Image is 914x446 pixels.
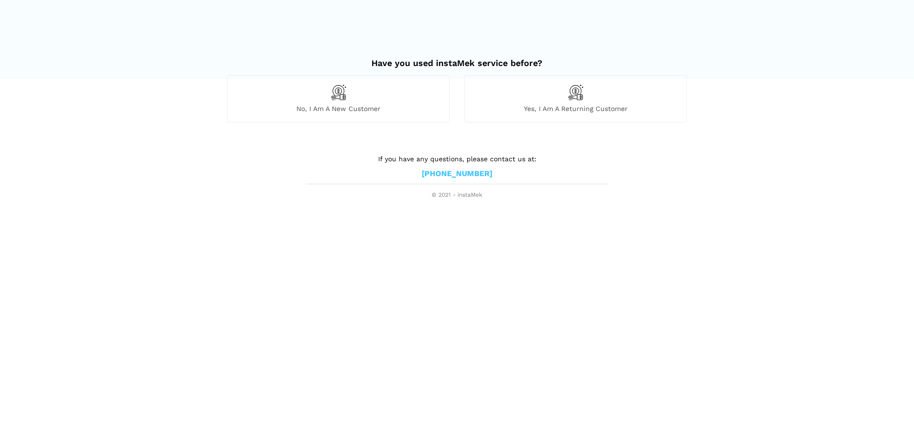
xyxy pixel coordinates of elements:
h2: Have you used instaMek service before? [227,48,687,68]
span: No, I am a new customer [228,104,449,113]
a: [PHONE_NUMBER] [422,169,492,179]
span: Yes, I am a returning customer [465,104,686,113]
p: If you have any questions, please contact us at: [306,154,608,164]
span: © 2021 - instaMek [306,191,608,199]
